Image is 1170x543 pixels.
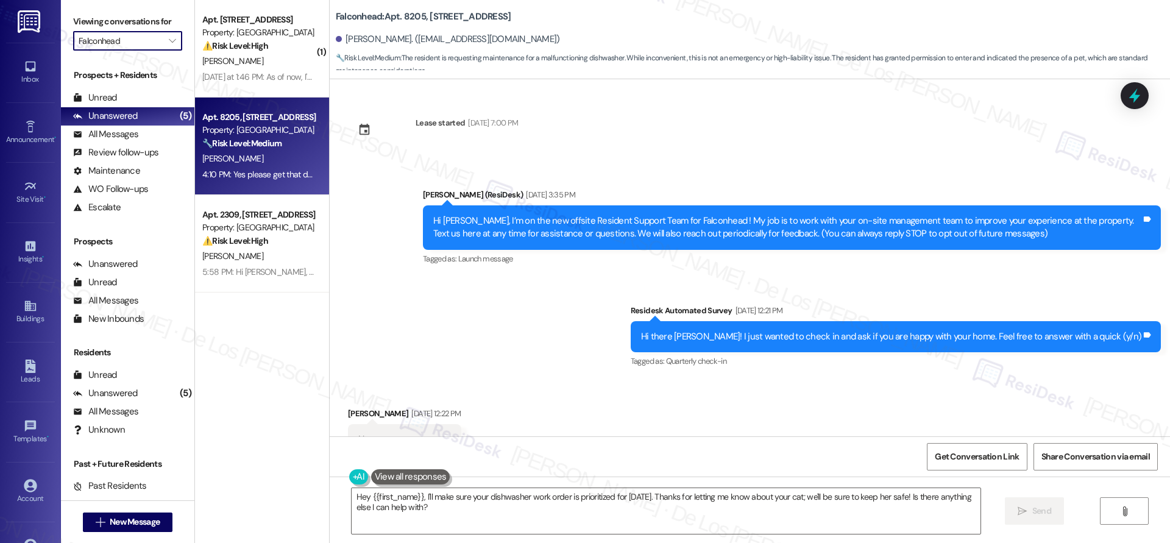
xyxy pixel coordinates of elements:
[73,165,140,177] div: Maintenance
[336,10,511,23] b: Falconhead: Apt. 8205, [STREET_ADDRESS]
[202,235,268,246] strong: ⚠️ Risk Level: High
[18,10,43,33] img: ResiDesk Logo
[73,12,182,31] label: Viewing conversations for
[732,304,783,317] div: [DATE] 12:21 PM
[927,443,1027,470] button: Get Conversation Link
[202,55,263,66] span: [PERSON_NAME]
[458,254,513,264] span: Launch message
[202,13,315,26] div: Apt. [STREET_ADDRESS]
[202,26,315,39] div: Property: [GEOGRAPHIC_DATA]
[177,384,194,403] div: (5)
[6,416,55,449] a: Templates •
[1041,450,1150,463] span: Share Conversation via email
[6,356,55,389] a: Leads
[73,258,138,271] div: Unanswered
[6,296,55,328] a: Buildings
[73,405,138,418] div: All Messages
[348,407,461,424] div: [PERSON_NAME]
[6,56,55,89] a: Inbox
[631,304,1161,321] div: Residesk Automated Survey
[83,513,173,532] button: New Message
[96,517,105,527] i: 
[61,458,194,470] div: Past + Future Residents
[177,107,194,126] div: (5)
[202,111,315,124] div: Apt. 8205, [STREET_ADDRESS]
[73,201,121,214] div: Escalate
[79,31,163,51] input: All communities
[73,313,144,325] div: New Inbounds
[631,352,1161,370] div: Tagged as:
[47,433,49,441] span: •
[1005,497,1064,525] button: Send
[61,346,194,359] div: Residents
[336,53,400,63] strong: 🔧 Risk Level: Medium
[202,221,315,234] div: Property: [GEOGRAPHIC_DATA]
[73,276,117,289] div: Unread
[61,235,194,248] div: Prospects
[336,52,1170,78] span: : The resident is requesting maintenance for a malfunctioning dishwasher. While inconvenient, thi...
[202,266,817,277] div: 5:58 PM: Hi [PERSON_NAME], thanks for checking in! I'm following up with the team regarding your ...
[935,450,1019,463] span: Get Conversation Link
[202,124,315,137] div: Property: [GEOGRAPHIC_DATA]
[42,253,44,261] span: •
[641,330,1141,343] div: Hi there [PERSON_NAME]! I just wanted to check in and ask if you are happy with your home. Feel f...
[202,138,282,149] strong: 🔧 Risk Level: Medium
[666,356,726,366] span: Quarterly check-in
[44,193,46,202] span: •
[73,91,117,104] div: Unread
[465,116,518,129] div: [DATE] 7:00 PM
[73,480,147,492] div: Past Residents
[73,387,138,400] div: Unanswered
[1032,505,1051,517] span: Send
[202,208,315,221] div: Apt. 2309, [STREET_ADDRESS]
[73,369,117,382] div: Unread
[408,407,461,420] div: [DATE] 12:22 PM
[416,116,466,129] div: Lease started
[202,40,268,51] strong: ⚠️ Risk Level: High
[202,169,526,180] div: 4:10 PM: Yes please get that done [DATE]. You have my permission. I have a cat but she's chill
[73,294,138,307] div: All Messages
[433,215,1141,241] div: Hi [PERSON_NAME], I’m on the new offsite Resident Support Team for Falconhead ! My job is to work...
[1120,506,1129,516] i: 
[523,188,575,201] div: [DATE] 3:35 PM
[358,433,369,446] div: No
[336,33,560,46] div: [PERSON_NAME]. ([EMAIL_ADDRESS][DOMAIN_NAME])
[73,128,138,141] div: All Messages
[73,110,138,122] div: Unanswered
[73,183,148,196] div: WO Follow-ups
[202,250,263,261] span: [PERSON_NAME]
[61,69,194,82] div: Prospects + Residents
[54,133,56,142] span: •
[6,176,55,209] a: Site Visit •
[110,516,160,528] span: New Message
[6,236,55,269] a: Insights •
[202,153,263,164] span: [PERSON_NAME]
[423,250,1161,268] div: Tagged as:
[1033,443,1158,470] button: Share Conversation via email
[73,424,125,436] div: Unknown
[6,475,55,508] a: Account
[423,188,1161,205] div: [PERSON_NAME] (ResiDesk)
[73,146,158,159] div: Review follow-ups
[1018,506,1027,516] i: 
[169,36,175,46] i: 
[352,488,980,534] textarea: Hey {{first_name}}, I'll make sure your dishwasher work order is prioritized for [DATE]. Thanks f...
